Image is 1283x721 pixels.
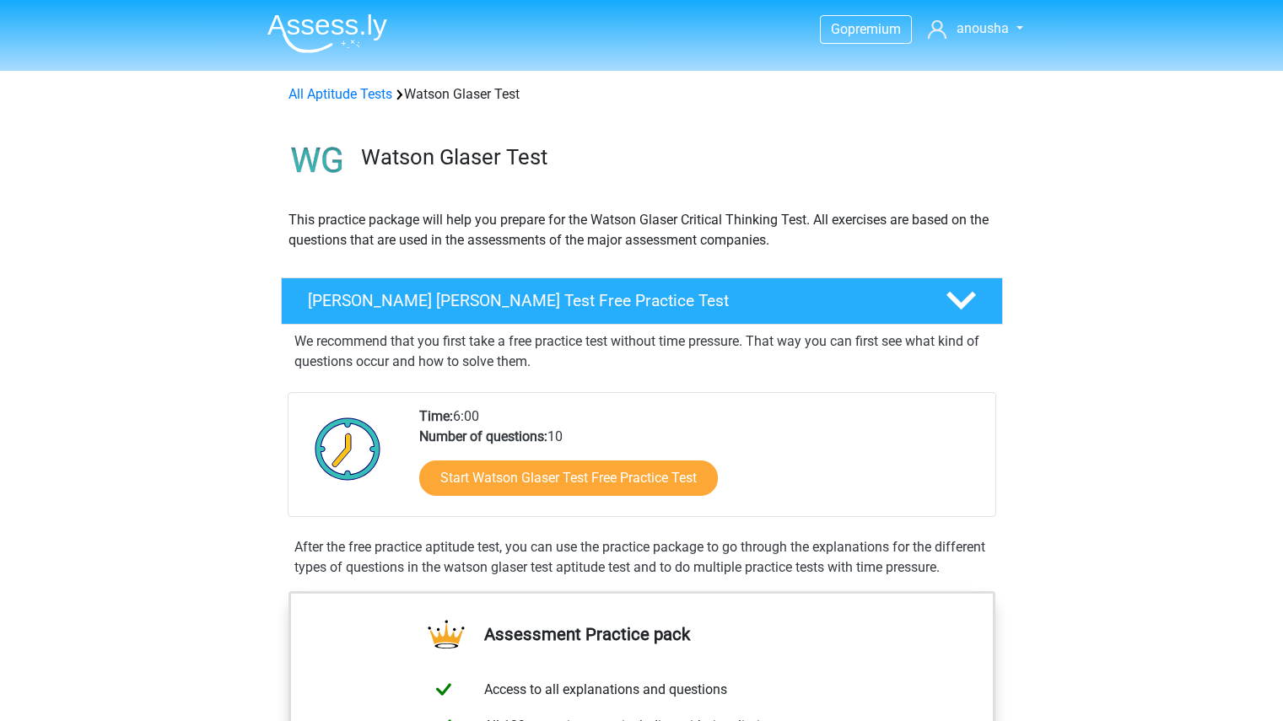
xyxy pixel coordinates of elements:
[288,537,996,578] div: After the free practice aptitude test, you can use the practice package to go through the explana...
[407,406,995,516] div: 6:00 10
[267,13,387,53] img: Assessly
[957,20,1009,36] span: anousha
[274,277,1010,325] a: [PERSON_NAME] [PERSON_NAME] Test Free Practice Test
[419,460,718,496] a: Start Watson Glaser Test Free Practice Test
[305,406,391,491] img: Clock
[288,86,392,102] a: All Aptitude Tests
[831,21,848,37] span: Go
[921,19,1029,39] a: anousha
[282,84,1002,105] div: Watson Glaser Test
[419,428,547,444] b: Number of questions:
[288,210,995,250] p: This practice package will help you prepare for the Watson Glaser Critical Thinking Test. All exe...
[294,331,989,372] p: We recommend that you first take a free practice test without time pressure. That way you can fir...
[361,144,989,170] h3: Watson Glaser Test
[419,408,453,424] b: Time:
[308,291,919,310] h4: [PERSON_NAME] [PERSON_NAME] Test Free Practice Test
[821,18,911,40] a: Gopremium
[282,125,353,196] img: watson glaser test
[848,21,901,37] span: premium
